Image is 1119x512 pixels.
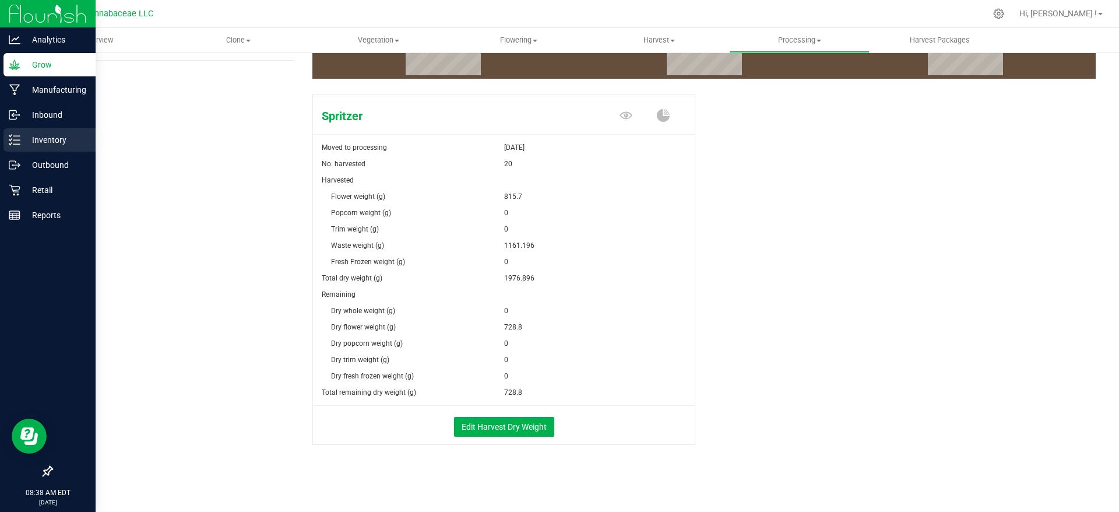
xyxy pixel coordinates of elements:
[504,237,534,254] span: 1161.196
[504,270,534,286] span: 1976.896
[9,184,20,196] inline-svg: Retail
[504,221,508,237] span: 0
[9,159,20,171] inline-svg: Outbound
[5,498,90,507] p: [DATE]
[9,109,20,121] inline-svg: Inbound
[454,417,554,437] button: Edit Harvest Dry Weight
[28,28,168,52] a: Overview
[331,372,414,380] span: Dry fresh frozen weight (g)
[322,290,356,299] span: Remaining
[9,34,20,45] inline-svg: Analytics
[331,225,379,233] span: Trim weight (g)
[504,368,508,384] span: 0
[331,209,391,217] span: Popcorn weight (g)
[309,35,448,45] span: Vegetation
[322,176,354,184] span: Harvested
[20,158,90,172] p: Outbound
[20,83,90,97] p: Manufacturing
[729,28,870,52] a: Processing
[504,139,525,156] span: [DATE]
[20,183,90,197] p: Retail
[85,9,153,19] span: Cannabaceae LLC
[12,419,47,454] iframe: Resource center
[504,335,508,352] span: 0
[322,388,416,397] span: Total remaining dry weight (g)
[322,274,382,282] span: Total dry weight (g)
[991,8,1006,19] div: Manage settings
[590,35,729,45] span: Harvest
[504,254,508,270] span: 0
[504,205,508,221] span: 0
[20,58,90,72] p: Grow
[9,209,20,221] inline-svg: Reports
[168,28,309,52] a: Clone
[331,307,395,315] span: Dry whole weight (g)
[9,84,20,96] inline-svg: Manufacturing
[870,28,1010,52] a: Harvest Packages
[68,35,129,45] span: Overview
[5,488,90,498] p: 08:38 AM EDT
[9,134,20,146] inline-svg: Inventory
[331,339,403,348] span: Dry popcorn weight (g)
[730,35,869,45] span: Processing
[20,208,90,222] p: Reports
[9,59,20,71] inline-svg: Grow
[449,35,589,45] span: Flowering
[1019,9,1097,18] span: Hi, [PERSON_NAME] !
[331,356,389,364] span: Dry trim weight (g)
[308,28,449,52] a: Vegetation
[504,156,512,172] span: 20
[504,188,522,205] span: 815.7
[504,303,508,319] span: 0
[504,319,522,335] span: 728.8
[331,192,385,201] span: Flower weight (g)
[313,107,567,125] span: Spritzer
[169,35,308,45] span: Clone
[589,28,730,52] a: Harvest
[322,160,365,168] span: No. harvested
[504,352,508,368] span: 0
[322,143,387,152] span: Moved to processing
[331,323,396,331] span: Dry flower weight (g)
[20,133,90,147] p: Inventory
[449,28,589,52] a: Flowering
[504,384,522,401] span: 728.8
[20,108,90,122] p: Inbound
[331,258,405,266] span: Fresh Frozen weight (g)
[894,35,986,45] span: Harvest Packages
[331,241,384,250] span: Waste weight (g)
[20,33,90,47] p: Analytics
